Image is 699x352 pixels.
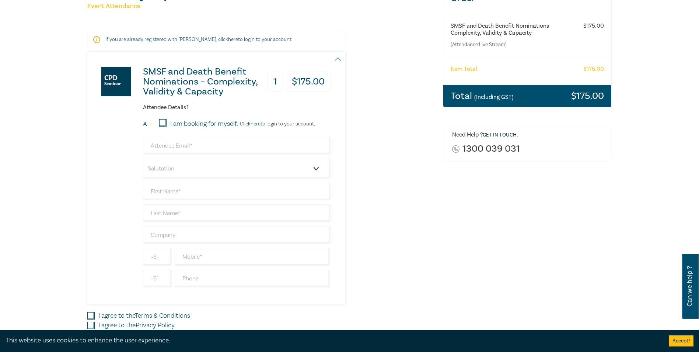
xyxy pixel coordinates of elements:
h3: $ 175.00 [286,72,331,92]
h6: SMSF and Death Benefit Nominations – Complexity, Validity & Capacity [451,23,575,37]
a: Terms & Conditions [135,311,190,320]
a: Get in touch [483,132,517,138]
a: here [251,121,261,127]
a: Privacy Policy [136,321,175,329]
input: +61 [143,248,172,266]
input: First Name* [143,183,331,200]
h6: Attendee Details 1 [143,104,331,111]
input: +61 [143,270,172,287]
button: Accept cookies [669,335,693,346]
small: (Including GST) [474,93,514,101]
h5: Event Attendance [87,2,434,11]
div: This website uses cookies to enhance the user experience. [6,336,658,345]
h6: $ 175.00 [583,66,604,73]
input: Mobile* [175,248,331,266]
input: Phone [175,270,331,287]
label: I agree to the [98,321,175,330]
h6: $ 175.00 [583,23,604,30]
h3: SMSF and Death Benefit Nominations – Complexity, Validity & Capacity [143,67,264,97]
h3: $ 175.00 [571,91,604,101]
small: 1 [149,121,151,127]
a: 1300 039 031 [462,144,520,154]
h6: Item Total [451,66,477,73]
input: Last Name* [143,204,331,222]
a: here [228,36,238,43]
label: I agree to the [98,311,190,321]
img: SMSF and Death Benefit Nominations – Complexity, Validity & Capacity [101,67,131,96]
label: I am booking for myself. [170,119,238,129]
p: Click to login to your account. [238,121,315,127]
input: Attendee Email* [143,137,331,155]
input: Company [143,226,331,244]
small: (Attendance: Live Stream ) [451,41,575,48]
h6: Need Help ? . [452,131,606,139]
span: Can we help ? [686,258,693,314]
p: If you are already registered with [PERSON_NAME], click to login to your account [105,36,327,43]
h3: Total [451,91,514,101]
h3: 1 [268,72,283,92]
